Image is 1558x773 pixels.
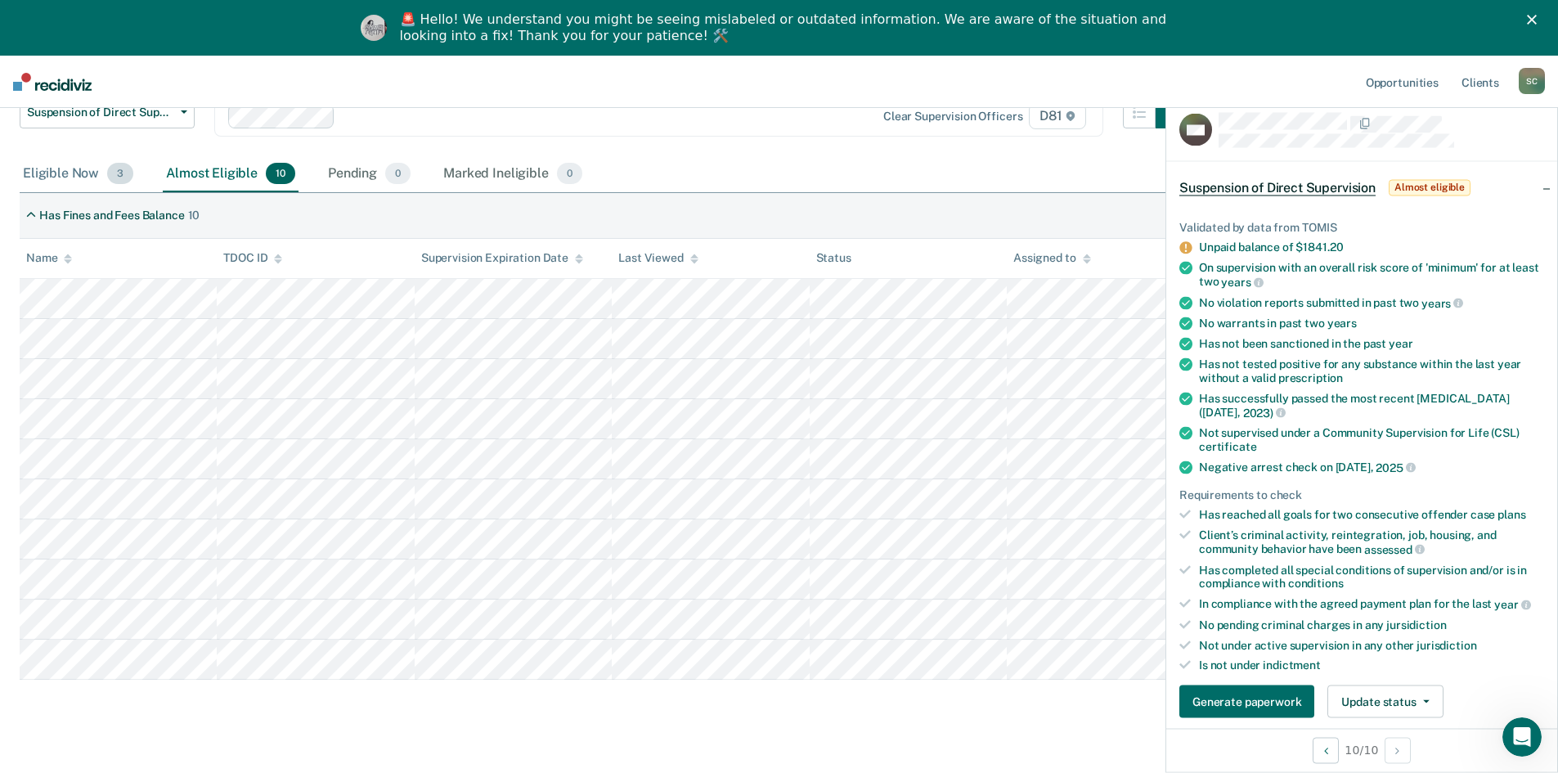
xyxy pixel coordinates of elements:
[1179,488,1544,501] div: Requirements to check
[26,251,72,265] div: Name
[1199,337,1544,351] div: Has not been sanctioned in the past
[1385,737,1411,763] button: Next Opportunity
[39,209,184,222] div: Has Fines and Fees Balance
[385,163,411,184] span: 0
[1199,426,1544,454] div: Not supervised under a Community Supervision for Life (CSL)
[1494,598,1530,611] span: year
[1199,618,1544,631] div: No pending criminal charges in any
[1386,618,1446,631] span: jursidiction
[1243,406,1286,419] span: 2023)
[1458,56,1502,108] a: Clients
[1278,371,1343,384] span: prescription
[266,163,295,184] span: 10
[1199,508,1544,522] div: Has reached all goals for two consecutive offender case
[1327,317,1357,330] span: years
[1179,179,1376,195] span: Suspension of Direct Supervision
[1199,240,1544,254] div: Unpaid balance of $1841.20
[1519,68,1545,94] div: S C
[1497,508,1525,521] span: plans
[13,73,92,91] img: Recidiviz
[400,11,1172,44] div: 🚨 Hello! We understand you might be seeing mislabeled or outdated information. We are aware of th...
[1199,261,1544,289] div: On supervision with an overall risk score of 'minimum' for at least two
[1199,461,1544,475] div: Negative arrest check on [DATE],
[325,156,414,192] div: Pending
[1199,528,1544,556] div: Client’s criminal activity, reintegration, job, housing, and community behavior have been
[1199,658,1544,672] div: Is not under
[1029,103,1085,129] span: D81
[557,163,582,184] span: 0
[1199,440,1256,453] span: certificate
[1199,295,1544,310] div: No violation reports submitted in past two
[1221,276,1263,289] span: years
[1166,728,1557,771] div: 10 / 10
[1166,161,1557,213] div: Suspension of Direct SupervisionAlmost eligible
[27,106,174,119] span: Suspension of Direct Supervision
[1199,638,1544,652] div: Not under active supervision in any other
[1363,56,1442,108] a: Opportunities
[1263,658,1321,672] span: indictment
[361,15,387,41] img: Profile image for Kim
[20,156,137,192] div: Eligible Now
[1502,717,1542,757] iframe: Intercom live chat
[1364,542,1425,555] span: assessed
[1417,638,1476,651] span: jurisdiction
[1199,597,1544,612] div: In compliance with the agreed payment plan for the last
[163,156,299,192] div: Almost Eligible
[1389,337,1412,350] span: year
[1199,392,1544,420] div: Has successfully passed the most recent [MEDICAL_DATA] ([DATE],
[107,163,133,184] span: 3
[1179,685,1314,718] button: Generate paperwork
[618,251,698,265] div: Last Viewed
[883,110,1022,124] div: Clear supervision officers
[1421,296,1463,309] span: years
[1527,15,1543,25] div: Close
[1376,461,1415,474] span: 2025
[188,209,200,222] div: 10
[421,251,583,265] div: Supervision Expiration Date
[1313,737,1339,763] button: Previous Opportunity
[223,251,282,265] div: TDOC ID
[816,251,851,265] div: Status
[440,156,586,192] div: Marked Ineligible
[1013,251,1090,265] div: Assigned to
[1179,685,1321,718] a: Navigate to form link
[1199,317,1544,330] div: No warrants in past two
[1327,685,1443,718] button: Update status
[1199,357,1544,385] div: Has not tested positive for any substance within the last year without a valid
[1389,179,1470,195] span: Almost eligible
[1288,577,1344,590] span: conditions
[1199,563,1544,591] div: Has completed all special conditions of supervision and/or is in compliance with
[1179,220,1544,234] div: Validated by data from TOMIS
